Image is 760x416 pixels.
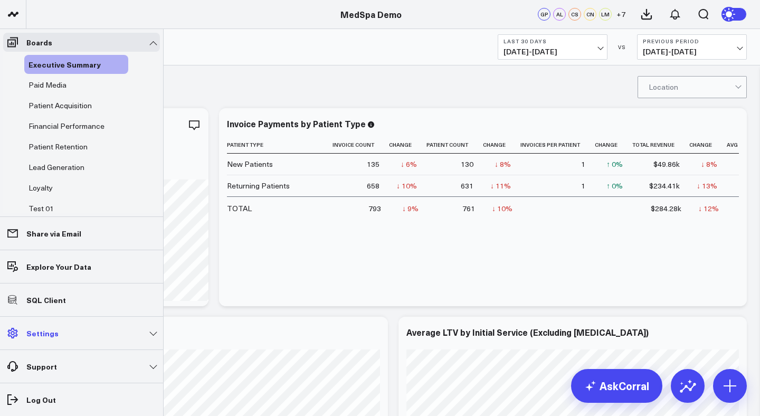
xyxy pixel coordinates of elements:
[584,8,596,21] div: CN
[26,229,81,238] p: Share via Email
[28,163,84,172] a: Lead Generation
[26,296,66,304] p: SQL Client
[227,118,366,129] div: Invoice Payments by Patient Type
[28,184,53,192] a: Loyalty
[490,181,511,191] div: ↓ 11%
[401,159,417,169] div: ↓ 6%
[462,203,475,214] div: 761
[406,326,649,338] div: Average LTV by Initial Service (Excluding [MEDICAL_DATA])
[461,181,473,191] div: 631
[553,8,566,21] div: AL
[520,136,595,154] th: Invoices Per Patient
[614,8,627,21] button: +7
[643,38,741,44] b: Previous Period
[227,203,252,214] div: TOTAL
[368,203,381,214] div: 793
[651,203,681,214] div: $284.28k
[28,204,54,213] a: Test 01
[332,136,389,154] th: Invoice Count
[606,159,623,169] div: ↑ 0%
[503,38,602,44] b: Last 30 Days
[581,159,585,169] div: 1
[28,80,66,90] span: Paid Media
[538,8,550,21] div: GP
[26,362,57,371] p: Support
[643,48,741,56] span: [DATE] - [DATE]
[26,38,52,46] p: Boards
[3,390,160,409] a: Log Out
[28,60,101,69] a: Executive Summary
[28,101,92,110] a: Patient Acquisition
[340,8,402,20] a: MedSpa Demo
[402,203,419,214] div: ↓ 9%
[698,203,719,214] div: ↓ 12%
[396,181,417,191] div: ↓ 10%
[26,395,56,404] p: Log Out
[28,143,88,151] a: Patient Retention
[649,181,680,191] div: $234.41k
[28,203,54,213] span: Test 01
[492,203,512,214] div: ↓ 10%
[367,181,379,191] div: 658
[3,290,160,309] a: SQL Client
[26,329,59,337] p: Settings
[28,162,84,172] span: Lead Generation
[498,34,607,60] button: Last 30 Days[DATE]-[DATE]
[689,136,727,154] th: Change
[227,136,332,154] th: Patient Type
[495,159,511,169] div: ↓ 8%
[227,159,273,169] div: New Patients
[568,8,581,21] div: CS
[28,59,101,70] span: Executive Summary
[28,100,92,110] span: Patient Acquisition
[426,136,483,154] th: Patient Count
[616,11,625,18] span: + 7
[367,159,379,169] div: 135
[613,44,632,50] div: VS
[26,262,91,271] p: Explore Your Data
[632,136,689,154] th: Total Revenue
[503,48,602,56] span: [DATE] - [DATE]
[389,136,426,154] th: Change
[28,141,88,152] span: Patient Retention
[28,122,104,130] a: Financial Performance
[28,81,66,89] a: Paid Media
[701,159,717,169] div: ↓ 8%
[595,136,632,154] th: Change
[28,121,104,131] span: Financial Performance
[461,159,473,169] div: 130
[28,183,53,193] span: Loyalty
[653,159,680,169] div: $49.86k
[637,34,747,60] button: Previous Period[DATE]-[DATE]
[571,369,662,403] a: AskCorral
[697,181,717,191] div: ↓ 13%
[227,181,290,191] div: Returning Patients
[606,181,623,191] div: ↑ 0%
[581,181,585,191] div: 1
[483,136,520,154] th: Change
[599,8,612,21] div: LM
